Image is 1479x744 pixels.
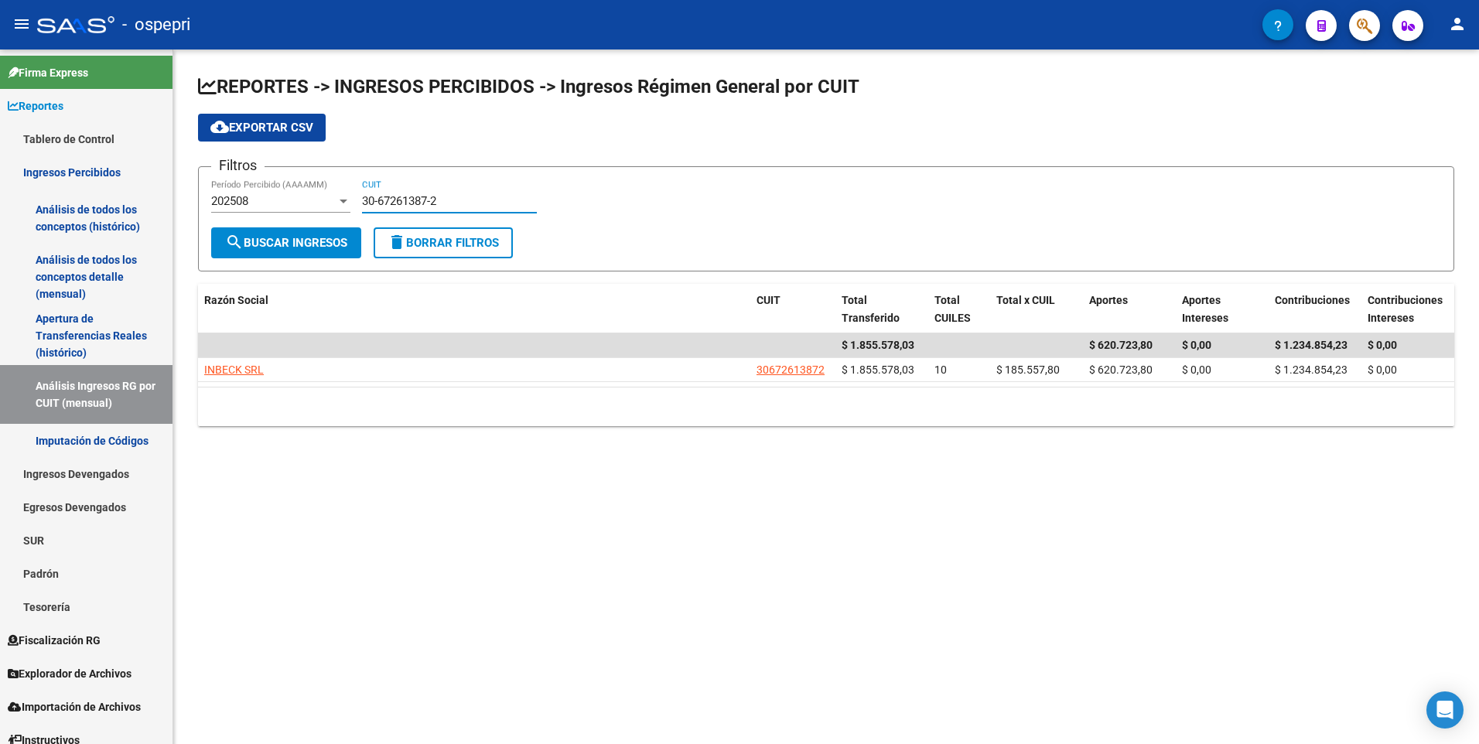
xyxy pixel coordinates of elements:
span: $ 1.234.854,23 [1275,363,1347,376]
datatable-header-cell: Total Transferido [835,284,928,335]
span: $ 0,00 [1368,339,1397,351]
span: Explorador de Archivos [8,665,132,682]
mat-icon: cloud_download [210,118,229,136]
span: Total x CUIL [996,294,1055,306]
span: $ 0,00 [1182,363,1211,376]
span: Contribuciones [1275,294,1350,306]
span: Exportar CSV [210,121,313,135]
span: $ 1.855.578,03 [842,339,914,351]
span: $ 1.855.578,03 [842,363,914,376]
span: Total Transferido [842,294,900,324]
mat-icon: person [1448,15,1467,33]
mat-icon: delete [388,233,406,251]
button: Borrar Filtros [374,227,513,258]
mat-icon: menu [12,15,31,33]
datatable-header-cell: Razón Social [198,284,750,335]
button: Exportar CSV [198,114,326,142]
span: Fiscalización RG [8,632,101,649]
datatable-header-cell: Total CUILES [928,284,990,335]
span: Importación de Archivos [8,698,141,715]
span: Contribuciones Intereses [1368,294,1443,324]
span: Razón Social [204,294,268,306]
span: Aportes Intereses [1182,294,1228,324]
span: Reportes [8,97,63,114]
span: Total CUILES [934,294,971,324]
h3: Filtros [211,155,265,176]
span: Borrar Filtros [388,236,499,250]
span: $ 0,00 [1368,363,1397,376]
datatable-header-cell: Total x CUIL [990,284,1083,335]
datatable-header-cell: Contribuciones Intereses [1361,284,1454,335]
span: $ 185.557,80 [996,363,1060,376]
span: CUIT [757,294,780,306]
datatable-header-cell: Contribuciones [1269,284,1361,335]
span: $ 1.234.854,23 [1275,339,1347,351]
span: 10 [934,363,947,376]
span: $ 620.723,80 [1089,339,1153,351]
datatable-header-cell: Aportes [1083,284,1176,335]
span: $ 0,00 [1182,339,1211,351]
mat-icon: search [225,233,244,251]
datatable-header-cell: Aportes Intereses [1176,284,1269,335]
span: Buscar Ingresos [225,236,347,250]
span: REPORTES -> INGRESOS PERCIBIDOS -> Ingresos Régimen General por CUIT [198,76,859,97]
span: 30672613872 [757,363,825,376]
span: INBECK SRL [204,363,264,376]
span: - ospepri [122,8,190,42]
button: Buscar Ingresos [211,227,361,258]
datatable-header-cell: CUIT [750,284,835,335]
span: Firma Express [8,64,88,81]
span: 202508 [211,194,248,208]
span: $ 620.723,80 [1089,363,1153,376]
div: Open Intercom Messenger [1426,691,1464,729]
span: Aportes [1089,294,1128,306]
